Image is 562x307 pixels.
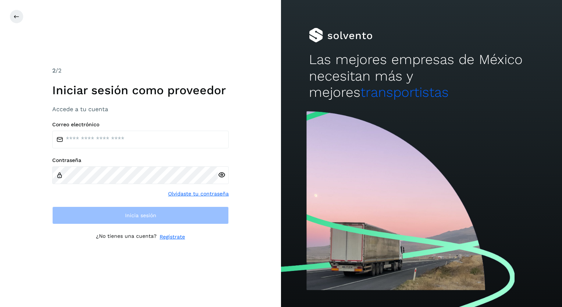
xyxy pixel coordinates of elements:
button: Inicia sesión [52,207,229,224]
span: transportistas [360,84,449,100]
h3: Accede a tu cuenta [52,106,229,113]
label: Correo electrónico [52,121,229,128]
div: /2 [52,66,229,75]
h1: Iniciar sesión como proveedor [52,83,229,97]
h2: Las mejores empresas de México necesitan más y mejores [309,52,534,100]
a: Olvidaste tu contraseña [168,190,229,198]
label: Contraseña [52,157,229,163]
a: Regístrate [160,233,185,241]
span: 2 [52,67,56,74]
p: ¿No tienes una cuenta? [96,233,157,241]
span: Inicia sesión [125,213,156,218]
